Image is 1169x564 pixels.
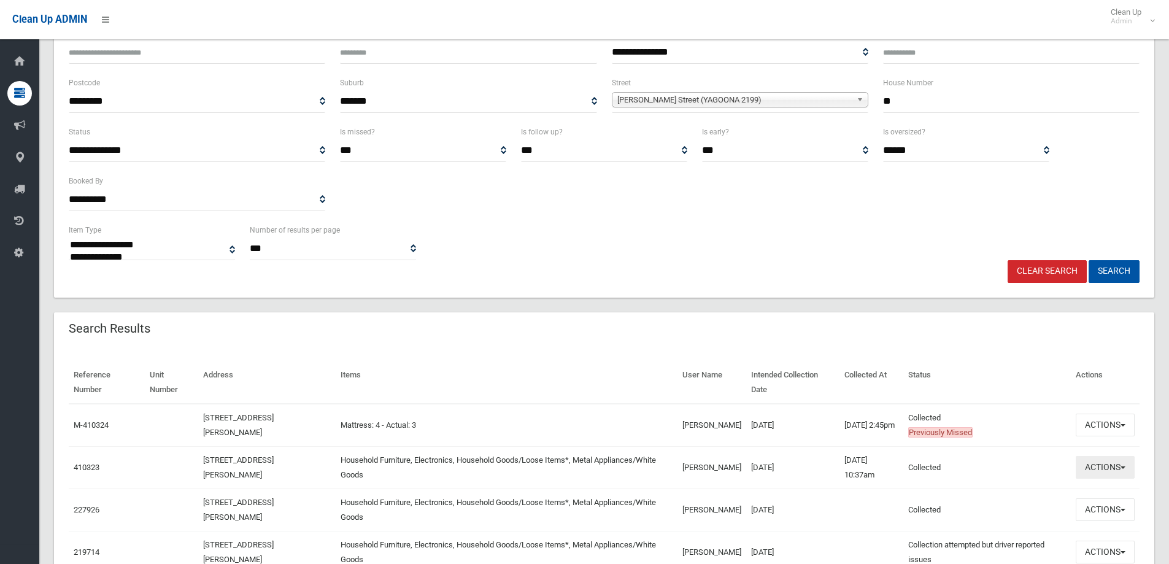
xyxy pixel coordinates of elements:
a: M-410324 [74,420,109,430]
button: Actions [1076,498,1135,521]
td: [DATE] 10:37am [839,446,903,489]
span: [PERSON_NAME] Street (YAGOONA 2199) [617,93,852,107]
button: Search [1089,260,1140,283]
td: Household Furniture, Electronics, Household Goods/Loose Items*, Metal Appliances/White Goods [336,489,677,531]
td: Mattress: 4 - Actual: 3 [336,404,677,447]
th: Actions [1071,361,1140,404]
label: Booked By [69,174,103,188]
td: [DATE] [746,404,839,447]
th: Intended Collection Date [746,361,839,404]
button: Actions [1076,414,1135,436]
button: Actions [1076,456,1135,479]
span: Clean Up ADMIN [12,14,87,25]
a: [STREET_ADDRESS][PERSON_NAME] [203,413,274,437]
label: Is missed? [340,125,375,139]
th: Unit Number [145,361,198,404]
td: [PERSON_NAME] [677,404,746,447]
a: [STREET_ADDRESS][PERSON_NAME] [203,455,274,479]
th: Status [903,361,1071,404]
td: [DATE] 2:45pm [839,404,903,447]
th: User Name [677,361,746,404]
a: Clear Search [1008,260,1087,283]
td: [PERSON_NAME] [677,446,746,489]
th: Address [198,361,336,404]
td: [DATE] [746,489,839,531]
td: Household Furniture, Electronics, Household Goods/Loose Items*, Metal Appliances/White Goods [336,446,677,489]
span: Clean Up [1105,7,1154,26]
label: Is early? [702,125,729,139]
a: 410323 [74,463,99,472]
td: Collected [903,404,1071,447]
label: Street [612,76,631,90]
label: House Number [883,76,933,90]
label: Postcode [69,76,100,90]
label: Is oversized? [883,125,925,139]
label: Number of results per page [250,223,340,237]
a: 219714 [74,547,99,557]
a: [STREET_ADDRESS][PERSON_NAME] [203,498,274,522]
a: [STREET_ADDRESS][PERSON_NAME] [203,540,274,564]
label: Item Type [69,223,101,237]
th: Items [336,361,677,404]
td: [PERSON_NAME] [677,489,746,531]
label: Suburb [340,76,364,90]
th: Collected At [839,361,903,404]
td: Collected [903,489,1071,531]
th: Reference Number [69,361,145,404]
td: [DATE] [746,446,839,489]
label: Is follow up? [521,125,563,139]
header: Search Results [54,317,165,341]
a: 227926 [74,505,99,514]
span: Previously Missed [908,427,973,438]
small: Admin [1111,17,1141,26]
label: Status [69,125,90,139]
button: Actions [1076,541,1135,563]
td: Collected [903,446,1071,489]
